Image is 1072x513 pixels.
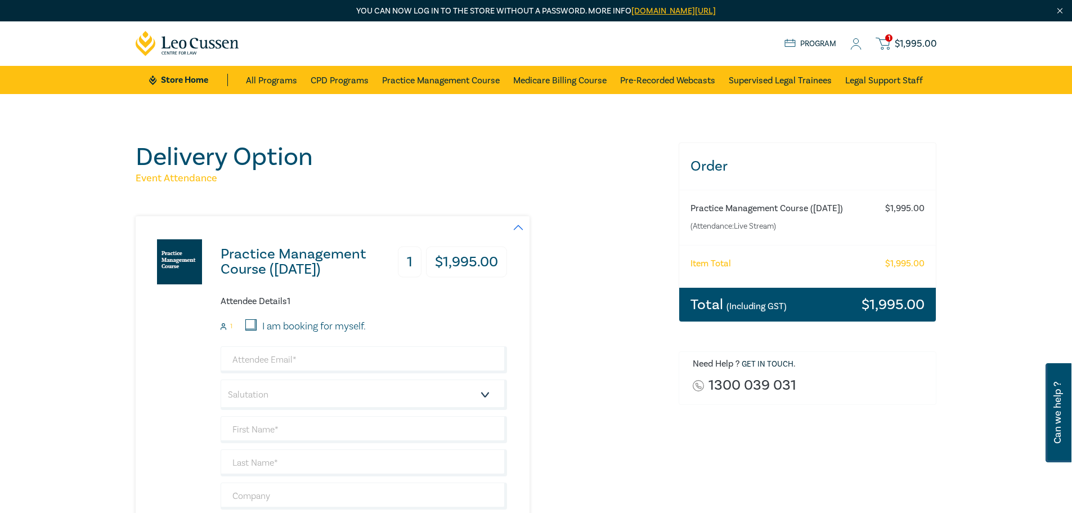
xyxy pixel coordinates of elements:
[136,142,665,172] h1: Delivery Option
[230,323,232,331] small: 1
[1055,6,1065,16] img: Close
[513,66,607,94] a: Medicare Billing Course
[895,38,937,50] span: $ 1,995.00
[690,258,731,269] h6: Item Total
[246,66,297,94] a: All Programs
[885,34,892,42] span: 1
[221,346,507,373] input: Attendee Email*
[742,359,793,369] a: Get in touch
[221,449,507,476] input: Last Name*
[221,296,507,307] h6: Attendee Details 1
[845,66,923,94] a: Legal Support Staff
[149,74,227,86] a: Store Home
[382,66,500,94] a: Practice Management Course
[262,319,366,334] label: I am booking for myself.
[157,239,202,284] img: Practice Management Course (December 2025)
[136,5,937,17] p: You can now log in to the store without a password. More info
[885,203,925,214] h6: $ 1,995.00
[690,203,880,214] h6: Practice Management Course ([DATE])
[620,66,715,94] a: Pre-Recorded Webcasts
[221,416,507,443] input: First Name*
[862,297,925,312] h3: $ 1,995.00
[1052,370,1063,456] span: Can we help ?
[679,143,936,190] h3: Order
[311,66,369,94] a: CPD Programs
[729,66,832,94] a: Supervised Legal Trainees
[726,301,787,312] small: (Including GST)
[221,247,406,277] h3: Practice Management Course ([DATE])
[221,483,507,510] input: Company
[708,378,796,393] a: 1300 039 031
[784,38,837,50] a: Program
[690,297,787,312] h3: Total
[693,359,928,370] h6: Need Help ? .
[631,6,716,16] a: [DOMAIN_NAME][URL]
[398,247,421,278] h3: 1
[426,247,507,278] h3: $ 1,995.00
[136,172,665,185] h5: Event Attendance
[885,258,925,269] h6: $ 1,995.00
[690,221,880,232] small: (Attendance: Live Stream )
